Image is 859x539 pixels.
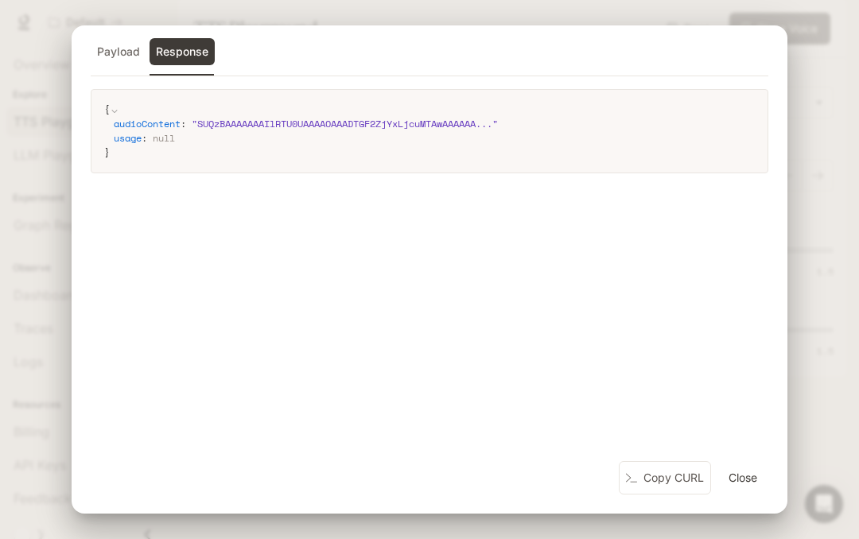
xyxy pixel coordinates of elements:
[153,131,175,145] span: null
[619,461,711,495] button: Copy CURL
[104,103,110,116] span: {
[114,117,755,131] div: :
[114,117,181,130] span: audioContent
[150,38,215,65] button: Response
[114,131,142,145] span: usage
[717,462,768,494] button: Close
[192,117,498,130] span: " SUQzBAAAAAAAIlRTU0UAAAAOAAADTGF2ZjYxLjcuMTAwAAAAAA ... "
[114,131,755,145] div: :
[104,145,110,159] span: }
[91,38,146,65] button: Payload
